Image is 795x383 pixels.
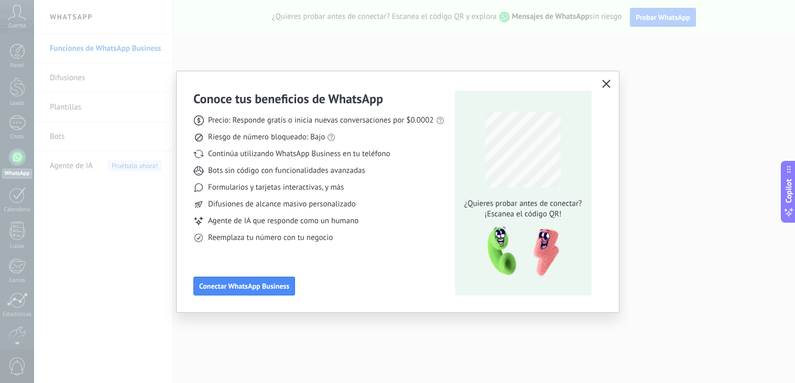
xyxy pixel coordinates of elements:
[208,149,390,159] span: Continúa utilizando WhatsApp Business en tu teléfono
[461,199,585,209] span: ¿Quieres probar antes de conectar?
[208,166,365,176] span: Bots sin código con funcionalidades avanzadas
[478,224,561,280] img: qr-pic-1x.png
[461,209,585,220] span: ¡Escanea el código QR!
[783,179,794,203] span: Copilot
[208,115,434,126] span: Precio: Responde gratis o inicia nuevas conversaciones por $0.0002
[208,233,333,243] span: Reemplaza tu número con tu negocio
[208,199,356,210] span: Difusiones de alcance masivo personalizado
[208,132,325,143] span: Riesgo de número bloqueado: Bajo
[193,91,383,107] h3: Conoce tus beneficios de WhatsApp
[208,216,358,226] span: Agente de IA que responde como un humano
[208,182,344,193] span: Formularios y tarjetas interactivas, y más
[199,282,289,290] span: Conectar WhatsApp Business
[193,277,295,296] button: Conectar WhatsApp Business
